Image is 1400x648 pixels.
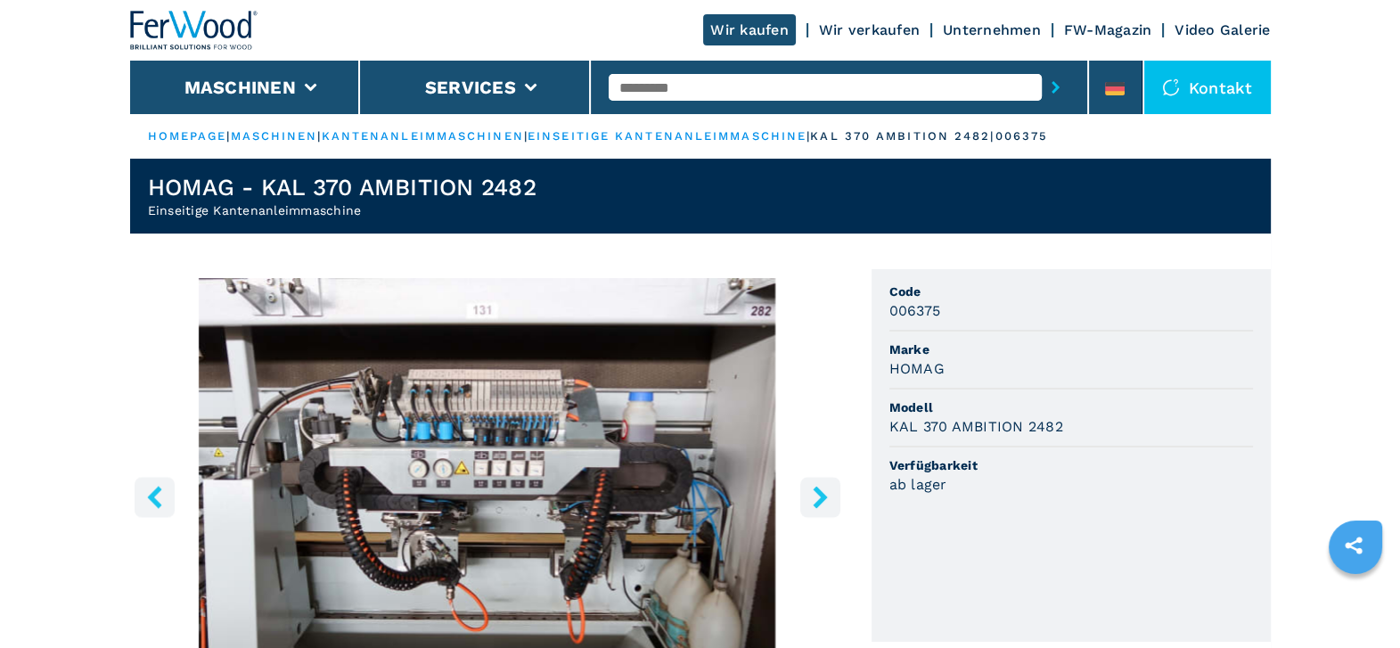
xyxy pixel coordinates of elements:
[148,201,536,219] h2: Einseitige Kantenanleimmaschine
[810,128,995,144] p: kal 370 ambition 2482 |
[528,129,806,143] a: einseitige kantenanleimmaschine
[322,129,524,143] a: kantenanleimmaschinen
[943,21,1041,38] a: Unternehmen
[148,173,536,201] h1: HOMAG - KAL 370 AMBITION 2482
[135,477,175,517] button: left-button
[889,474,947,495] h3: ab lager
[425,77,516,98] button: Services
[1162,78,1180,96] img: Kontakt
[889,456,1253,474] span: Verfügbarkeit
[148,129,227,143] a: HOMEPAGE
[226,129,230,143] span: |
[1042,67,1069,108] button: submit-button
[800,477,840,517] button: right-button
[524,129,528,143] span: |
[889,416,1063,437] h3: KAL 370 AMBITION 2482
[889,340,1253,358] span: Marke
[703,14,796,45] a: Wir kaufen
[889,358,945,379] h3: HOMAG
[1175,21,1270,38] a: Video Galerie
[819,21,920,38] a: Wir verkaufen
[231,129,318,143] a: maschinen
[889,398,1253,416] span: Modell
[1064,21,1152,38] a: FW-Magazin
[806,129,810,143] span: |
[889,283,1253,300] span: Code
[184,77,296,98] button: Maschinen
[1324,568,1387,635] iframe: Chat
[889,300,941,321] h3: 006375
[1144,61,1271,114] div: Kontakt
[995,128,1048,144] p: 006375
[130,11,258,50] img: Ferwood
[1331,523,1376,568] a: sharethis
[317,129,321,143] span: |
